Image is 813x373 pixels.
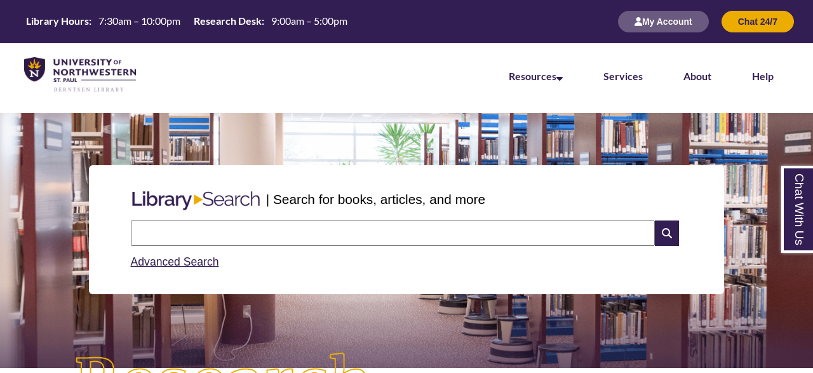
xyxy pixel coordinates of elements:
[752,70,774,82] a: Help
[618,16,709,27] a: My Account
[189,14,266,28] th: Research Desk:
[131,255,219,268] a: Advanced Search
[722,16,794,27] a: Chat 24/7
[21,14,353,28] table: Hours Today
[722,11,794,32] button: Chat 24/7
[21,14,93,28] th: Library Hours:
[618,11,709,32] button: My Account
[655,220,679,246] i: Search
[509,70,563,82] a: Resources
[126,186,266,215] img: Libary Search
[98,15,180,27] span: 7:30am – 10:00pm
[266,189,485,209] p: | Search for books, articles, and more
[271,15,347,27] span: 9:00am – 5:00pm
[24,57,136,93] img: UNWSP Library Logo
[603,70,643,82] a: Services
[683,70,711,82] a: About
[21,14,353,29] a: Hours Today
